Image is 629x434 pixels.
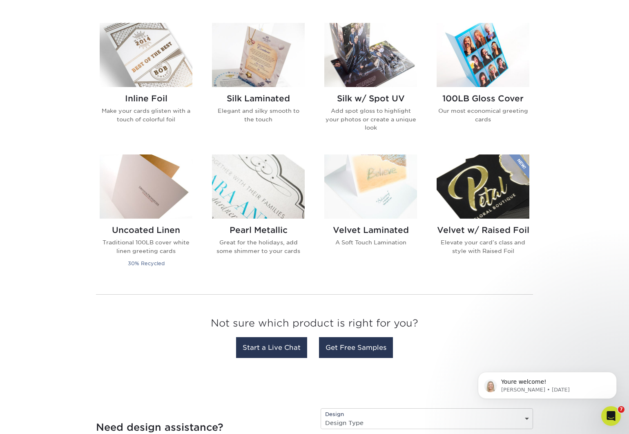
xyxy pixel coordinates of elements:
h3: Not sure which product is right for you? [96,311,533,339]
a: Uncoated Linen Greeting Cards Uncoated Linen Traditional 100LB cover white linen greeting cards 3... [100,154,192,278]
p: Elegant and silky smooth to the touch [212,107,305,123]
p: Add spot gloss to highlight your photos or create a unique look [324,107,417,132]
p: A Soft Touch Lamination [324,238,417,246]
img: Velvet Laminated Greeting Cards [324,154,417,219]
p: Our most economical greeting cards [437,107,529,123]
a: Silk Laminated Greeting Cards Silk Laminated Elegant and silky smooth to the touch [212,23,305,145]
h2: Velvet Laminated [324,225,417,235]
a: Inline Foil Greeting Cards Inline Foil Make your cards glisten with a touch of colorful foil [100,23,192,145]
h2: 100LB Gloss Cover [437,94,529,103]
h2: Uncoated Linen [100,225,192,235]
img: 100LB Gloss Cover Greeting Cards [437,23,529,87]
img: Velvet w/ Raised Foil Greeting Cards [437,154,529,219]
h2: Pearl Metallic [212,225,305,235]
h2: Velvet w/ Raised Foil [437,225,529,235]
iframe: Intercom notifications message [466,355,629,412]
h2: Silk w/ Spot UV [324,94,417,103]
a: Velvet w/ Raised Foil Greeting Cards Velvet w/ Raised Foil Elevate your card’s class and style wi... [437,154,529,278]
img: Pearl Metallic Greeting Cards [212,154,305,219]
p: Great for the holidays, add some shimmer to your cards [212,238,305,255]
h2: Inline Foil [100,94,192,103]
h4: Need design assistance? [96,422,308,434]
p: Traditional 100LB cover white linen greeting cards [100,238,192,255]
img: Silk w/ Spot UV Greeting Cards [324,23,417,87]
a: Pearl Metallic Greeting Cards Pearl Metallic Great for the holidays, add some shimmer to your cards [212,154,305,278]
a: Get Free Samples [319,337,393,358]
span: 7 [618,406,625,413]
a: Start a Live Chat [236,337,307,358]
img: Silk Laminated Greeting Cards [212,23,305,87]
h2: Silk Laminated [212,94,305,103]
p: Elevate your card’s class and style with Raised Foil [437,238,529,255]
small: 30% Recycled [128,260,165,266]
img: Uncoated Linen Greeting Cards [100,154,192,219]
a: 100LB Gloss Cover Greeting Cards 100LB Gloss Cover Our most economical greeting cards [437,23,529,145]
img: Inline Foil Greeting Cards [100,23,192,87]
iframe: Intercom live chat [601,406,621,426]
p: Make your cards glisten with a touch of colorful foil [100,107,192,123]
a: Velvet Laminated Greeting Cards Velvet Laminated A Soft Touch Lamination [324,154,417,278]
img: New Product [509,154,529,179]
a: Silk w/ Spot UV Greeting Cards Silk w/ Spot UV Add spot gloss to highlight your photos or create ... [324,23,417,145]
